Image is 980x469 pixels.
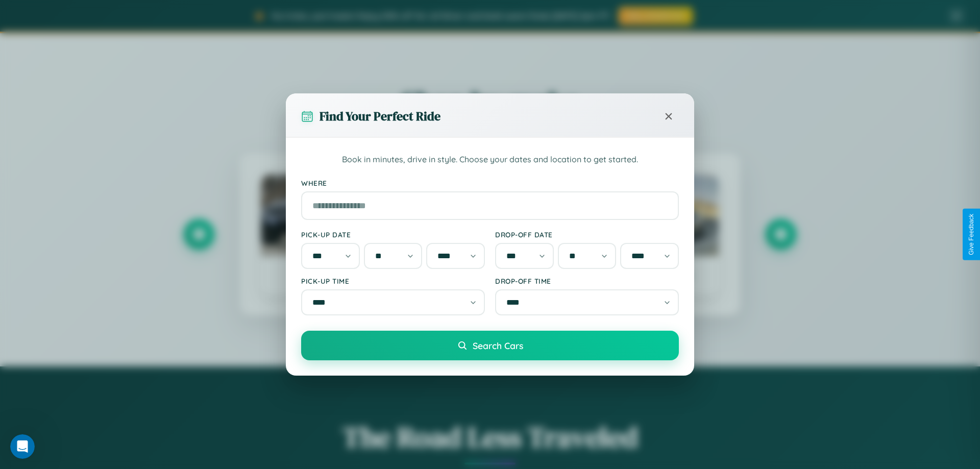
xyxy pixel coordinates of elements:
label: Drop-off Date [495,230,679,239]
p: Book in minutes, drive in style. Choose your dates and location to get started. [301,153,679,166]
label: Pick-up Date [301,230,485,239]
h3: Find Your Perfect Ride [320,108,440,125]
label: Where [301,179,679,187]
span: Search Cars [473,340,523,351]
button: Search Cars [301,331,679,360]
label: Drop-off Time [495,277,679,285]
label: Pick-up Time [301,277,485,285]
